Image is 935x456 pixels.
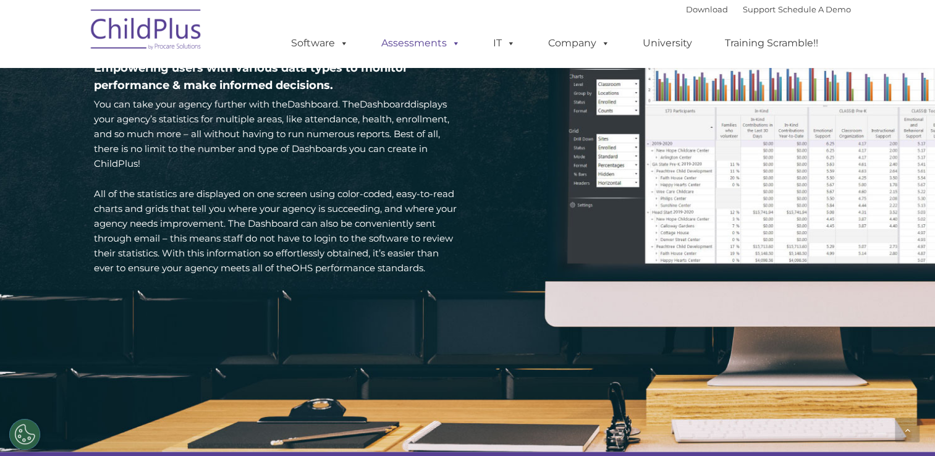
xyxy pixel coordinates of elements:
[481,31,528,56] a: IT
[360,98,410,110] a: Dashboard
[630,31,704,56] a: University
[536,31,622,56] a: Company
[9,419,40,450] button: Cookies Settings
[279,31,361,56] a: Software
[287,98,338,110] a: Dashboard
[94,98,449,169] span: You can take your agency further with the . The displays your agency’s statistics for multiple ar...
[686,4,728,14] a: Download
[686,4,851,14] font: |
[292,262,423,274] a: OHS performance standards
[713,31,831,56] a: Training Scramble!!
[369,31,473,56] a: Assessments
[85,1,208,62] img: ChildPlus by Procare Solutions
[778,4,851,14] a: Schedule A Demo
[743,4,776,14] a: Support
[873,397,935,456] iframe: Chat Widget
[94,188,457,274] span: All of the statistics are displayed on one screen using color-coded, easy-to-read charts and grid...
